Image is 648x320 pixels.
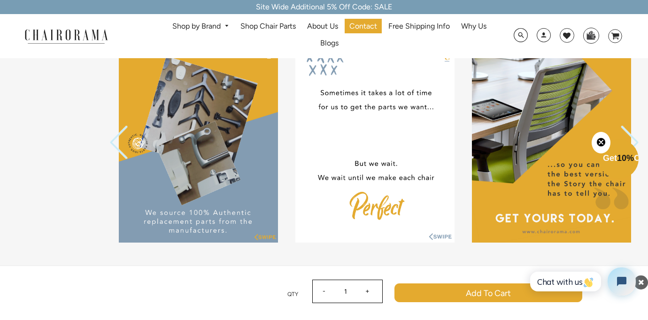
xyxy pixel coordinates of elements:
img: WhatsApp_Image_2024-07-12_at_16.23.01.webp [584,28,598,42]
a: Free Shipping Info [384,19,455,33]
span: Contact [349,22,377,31]
a: Shop Chair Parts [236,19,301,33]
img: 6.PNG [119,44,278,243]
img: 7.PNG [295,44,454,243]
button: Next [620,126,639,161]
img: 8.PNG [472,44,631,243]
span: Blogs [320,38,339,48]
span: Get Off [603,153,646,163]
div: Get10%OffClose teaser [599,140,639,180]
span: Shop Chair Parts [240,22,296,31]
a: Contact [345,19,382,33]
a: Why Us [456,19,491,33]
button: Close teaser [592,132,610,153]
iframe: Tidio Chat [520,259,644,304]
span: Why Us [461,22,486,31]
nav: DesktopNavigation [153,19,505,53]
button: Previous [110,126,129,161]
a: Blogs [316,36,343,51]
a: Shop by Brand [168,19,234,34]
span: About Us [307,22,338,31]
span: 10% [617,153,634,163]
img: chairorama [19,28,113,44]
span: Free Shipping Info [388,22,450,31]
a: About Us [302,19,343,33]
